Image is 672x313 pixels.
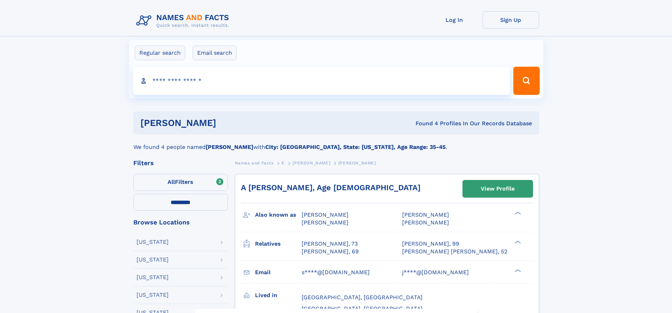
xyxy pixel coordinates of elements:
[135,46,185,60] label: Regular search
[302,248,359,255] a: [PERSON_NAME], 69
[513,268,521,273] div: ❯
[265,144,446,150] b: City: [GEOGRAPHIC_DATA], State: [US_STATE], Age Range: 35-45
[483,11,539,29] a: Sign Up
[235,158,274,167] a: Names and Facts
[206,144,253,150] b: [PERSON_NAME]
[316,120,532,127] div: Found 4 Profiles In Our Records Database
[402,240,459,248] a: [PERSON_NAME], 99
[168,179,175,185] span: All
[133,67,510,95] input: search input
[133,174,228,191] label: Filters
[302,240,358,248] a: [PERSON_NAME], 73
[302,211,349,218] span: [PERSON_NAME]
[137,257,169,263] div: [US_STATE]
[338,161,376,165] span: [PERSON_NAME]
[133,11,235,30] img: Logo Names and Facts
[402,219,449,226] span: [PERSON_NAME]
[513,240,521,244] div: ❯
[292,158,330,167] a: [PERSON_NAME]
[281,161,285,165] span: E
[133,160,228,166] div: Filters
[302,219,349,226] span: [PERSON_NAME]
[133,134,539,151] div: We found 4 people named with .
[137,292,169,298] div: [US_STATE]
[302,294,423,301] span: [GEOGRAPHIC_DATA], [GEOGRAPHIC_DATA]
[137,239,169,245] div: [US_STATE]
[241,183,420,192] a: A [PERSON_NAME], Age [DEMOGRAPHIC_DATA]
[402,248,507,255] a: [PERSON_NAME] [PERSON_NAME], 52
[463,180,533,197] a: View Profile
[193,46,237,60] label: Email search
[133,219,228,225] div: Browse Locations
[281,158,285,167] a: E
[292,161,330,165] span: [PERSON_NAME]
[137,275,169,280] div: [US_STATE]
[513,67,539,95] button: Search Button
[513,211,521,216] div: ❯
[255,289,302,301] h3: Lived in
[255,238,302,250] h3: Relatives
[255,209,302,221] h3: Also known as
[426,11,483,29] a: Log In
[302,305,423,312] span: [GEOGRAPHIC_DATA], [GEOGRAPHIC_DATA]
[402,211,449,218] span: [PERSON_NAME]
[481,181,515,197] div: View Profile
[255,266,302,278] h3: Email
[140,119,316,127] h1: [PERSON_NAME]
